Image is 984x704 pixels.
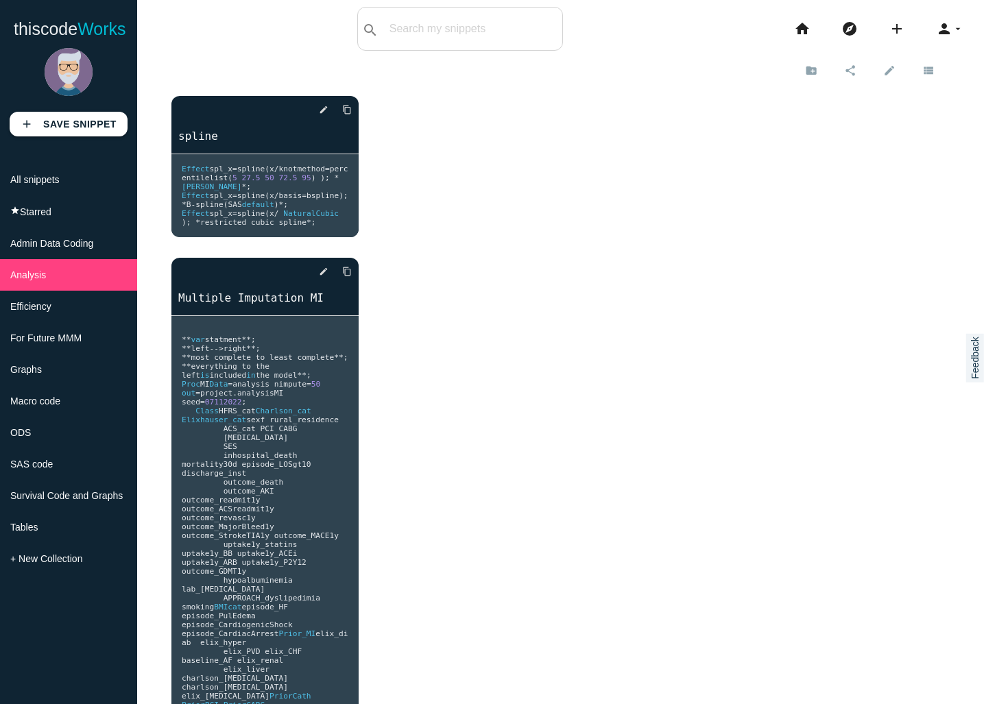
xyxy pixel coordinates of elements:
[302,173,311,182] span: 95
[200,371,209,380] span: is
[209,191,232,200] span: spl_x
[307,191,339,200] span: bspline
[872,58,911,82] a: edit
[265,165,269,173] span: (
[205,398,242,406] span: 07112022
[195,200,223,209] span: spline
[232,209,237,218] span: =
[274,165,279,173] span: /
[182,165,348,182] span: percentilelist
[911,58,950,82] a: view_list
[228,173,232,182] span: (
[246,371,255,380] span: in
[171,290,359,306] a: Multiple Imputation MI
[339,191,348,200] span: );
[274,191,279,200] span: /
[331,97,352,122] a: Copy to Clipboard
[311,380,320,389] span: 50
[200,398,205,406] span: =
[200,380,209,389] span: MI
[265,173,274,182] span: 50
[209,380,228,389] span: Data
[21,112,33,136] i: add
[342,97,352,122] i: content_copy
[10,490,123,501] span: Survival Code and Graphs
[10,301,51,312] span: Efficiency
[269,191,274,200] span: x
[794,7,811,51] i: home
[200,389,232,398] span: project
[319,97,328,122] i: edit
[10,174,60,185] span: All snippets
[805,58,817,82] i: create_new_folder
[182,209,209,218] span: Effect
[279,173,298,182] span: 72.5
[832,58,872,82] a: share
[302,191,307,200] span: =
[283,209,339,218] span: NaturalCubic
[311,173,316,182] span: )
[362,8,379,52] i: search
[195,389,200,398] span: =
[43,119,117,130] b: Save Snippet
[936,7,952,51] i: person
[278,629,315,638] span: Prior_MI
[883,58,896,82] i: edit
[279,191,302,200] span: basis
[214,603,241,611] span: BMIcat
[237,209,265,218] span: spline
[10,427,31,438] span: ODS
[209,371,246,380] span: included
[191,353,334,362] span: most complete to least complete
[182,191,209,200] span: Effect
[279,165,325,173] span: knotmethod
[265,209,269,218] span: (
[265,191,269,200] span: (
[232,165,237,173] span: =
[358,8,383,50] button: search
[952,7,963,51] i: arrow_drop_down
[237,165,265,173] span: spline
[793,58,832,82] a: create_new_folder
[224,200,228,209] span: (
[228,380,232,389] span: =
[10,269,46,280] span: Analysis
[77,19,125,38] span: Works
[841,7,858,51] i: explore
[14,7,126,51] a: thiscodeWorks
[342,259,352,284] i: content_copy
[219,406,256,415] span: HFRS_cat
[182,629,348,701] span: elix_diab elix_hyper elix_PVD elix_CHF baseline_AF elix_renal elix_liver charlson_[MEDICAL_DATA] ...
[20,206,51,217] span: Starred
[171,128,359,144] a: spline
[10,112,128,136] a: addSave Snippet
[10,364,42,375] span: Graphs
[182,362,274,380] span: everything to the left
[242,200,274,209] span: default
[182,182,242,191] span: [PERSON_NAME]
[319,259,328,284] i: edit
[844,58,856,82] i: share
[10,206,20,215] i: star
[256,406,311,415] span: Charlson_cat
[182,380,200,389] span: Proc
[922,58,935,82] i: view_list
[232,191,237,200] span: =
[182,415,246,424] span: Elixhauser_cat
[182,389,288,406] span: analysisMI seed
[269,692,311,701] span: PriorCath
[209,165,232,173] span: spl_x
[256,371,298,380] span: the model
[182,165,209,173] span: Effect
[10,459,53,470] span: SAS code
[308,97,328,122] a: edit
[45,48,93,96] img: man-1.png
[965,333,983,382] a: Feedback
[187,200,191,209] span: B
[331,259,352,284] a: Copy to Clipboard
[383,14,562,43] input: Search my snippets
[889,7,905,51] i: add
[182,218,191,227] span: );
[182,389,195,398] span: out
[205,335,242,344] span: statment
